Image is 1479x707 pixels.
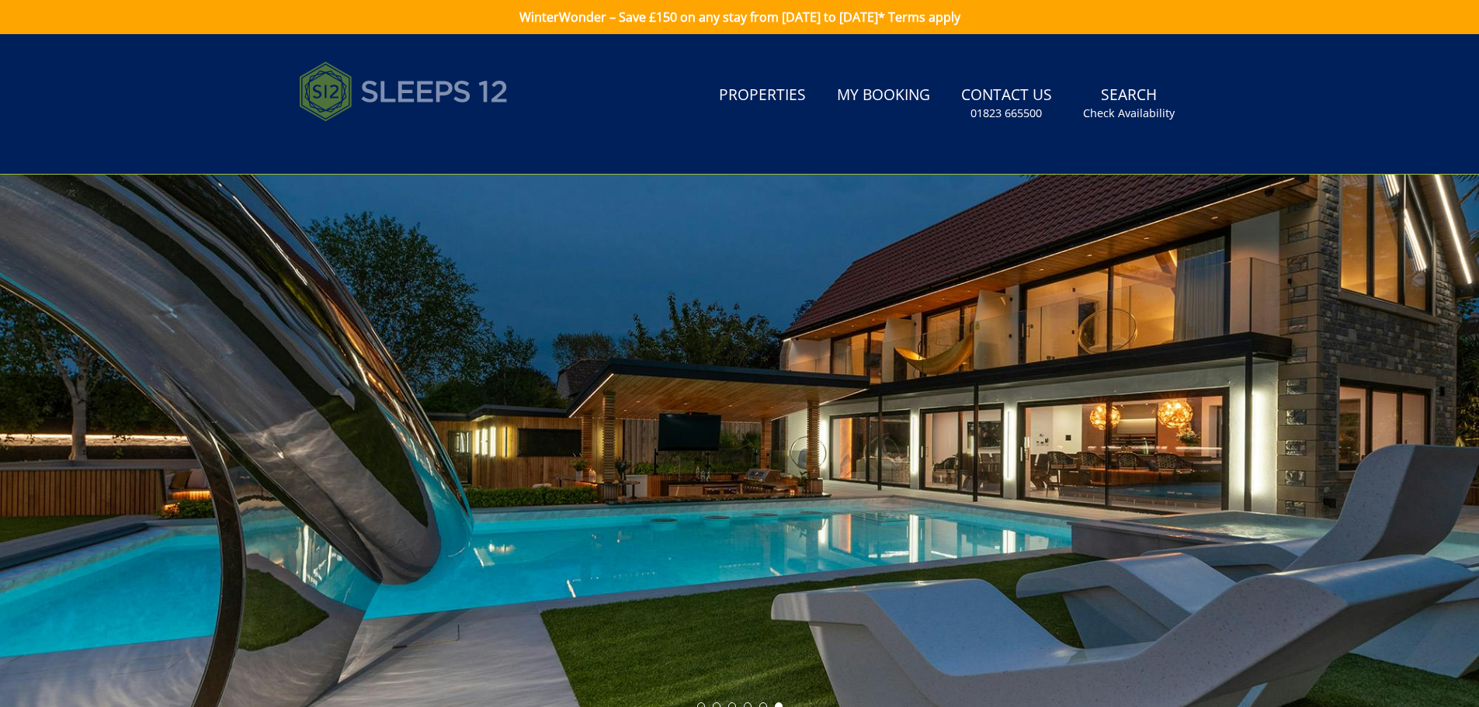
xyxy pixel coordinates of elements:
a: Contact Us01823 665500 [955,78,1058,129]
iframe: Customer reviews powered by Trustpilot [291,140,454,153]
a: Properties [713,78,812,113]
small: 01823 665500 [970,106,1042,121]
img: Sleeps 12 [299,53,509,130]
small: Check Availability [1083,106,1175,121]
a: SearchCheck Availability [1077,78,1181,129]
a: My Booking [831,78,936,113]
